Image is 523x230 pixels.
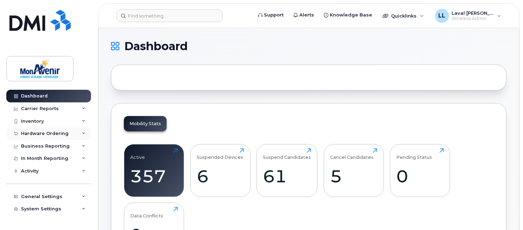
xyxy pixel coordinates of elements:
div: Cancel Candidates [330,148,374,160]
a: Suspend Candidates61 [263,148,311,193]
div: Active [131,148,145,160]
div: 5 [330,166,377,187]
a: Suspended Devices6 [197,148,244,193]
div: Pending Status [397,148,432,160]
div: 357 [131,166,178,187]
span: Dashboard [124,41,188,52]
div: Suspend Candidates [263,148,311,160]
a: Pending Status0 [397,148,444,193]
a: Cancel Candidates5 [330,148,377,193]
div: 61 [263,166,311,187]
div: 0 [397,166,444,187]
div: Data Conflicts [131,207,163,218]
div: Suspended Devices [197,148,243,160]
a: Active357 [131,148,178,193]
div: 6 [197,166,244,187]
